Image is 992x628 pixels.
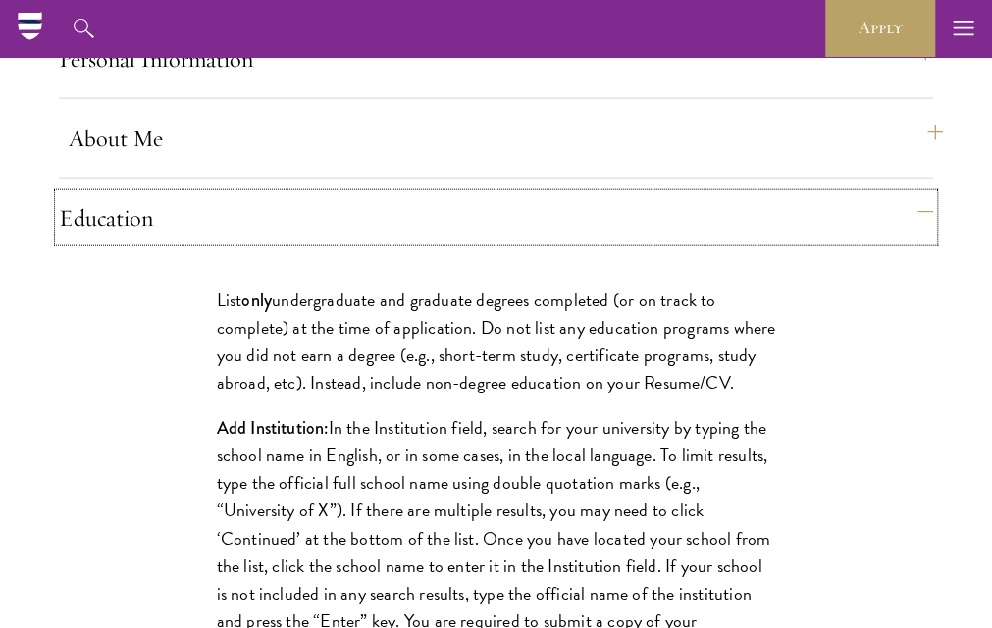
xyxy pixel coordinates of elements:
button: Education [59,194,933,241]
button: About Me [69,115,943,162]
strong: only [241,288,272,313]
button: Personal Information [59,35,933,82]
p: List undergraduate and graduate degrees completed (or on track to complete) at the time of applic... [217,287,776,396]
strong: Add Institution: [217,415,329,441]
